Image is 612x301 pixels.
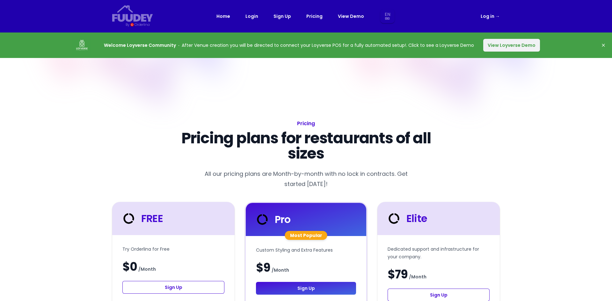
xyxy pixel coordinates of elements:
[338,12,364,20] a: View Demo
[163,131,449,161] p: Pricing plans for restaurants of all sizes
[306,12,323,20] a: Pricing
[126,22,129,27] div: By
[135,22,149,27] div: Orderlina
[138,265,156,273] span: / Month
[495,13,500,19] span: →
[255,212,291,227] div: Pro
[256,246,356,254] p: Custom Styling and Extra Features
[104,41,474,49] p: After Venue creation you will be directed to connect your Loyverse POS for a fully automated setu...
[386,211,427,226] div: Elite
[122,245,224,253] p: Try Orderlina for Free
[285,231,327,240] div: Most Popular
[112,5,153,22] svg: {/* Added fill="currentColor" here */} {/* This rectangle defines the background. Its explicit fi...
[122,261,137,273] span: $0
[121,211,163,226] div: FREE
[388,245,490,261] p: Dedicated support and infrastructure for your company.
[245,12,258,20] a: Login
[104,42,176,48] strong: Welcome Loyverse Community
[409,273,426,281] span: / Month
[272,266,289,274] span: / Month
[216,12,230,20] a: Home
[481,12,500,20] a: Log in
[256,262,270,274] span: $9
[273,12,291,20] a: Sign Up
[256,282,356,295] a: Sign Up
[122,281,224,294] a: Sign Up
[199,169,413,189] p: All our pricing plans are Month-by-month with no lock in contracts. Get started [DATE]!
[483,39,540,52] button: View Loyverse Demo
[163,119,449,128] h1: Pricing
[388,268,408,281] span: $79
